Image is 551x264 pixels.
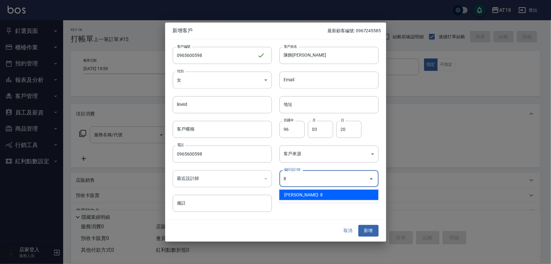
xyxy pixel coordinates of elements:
label: 電話 [177,143,184,147]
label: 日 [341,118,344,123]
label: 民國年 [284,118,294,123]
label: 月 [312,118,315,123]
div: 女 [173,71,272,89]
label: 客戶姓名 [284,44,297,49]
span: 新增客戶 [173,28,328,34]
button: Close [366,174,376,184]
button: 新增 [358,225,379,237]
label: 性別 [177,69,184,73]
button: 取消 [338,225,358,237]
label: 偏好設計師 [284,167,300,172]
label: 客戶編號 [177,44,190,49]
p: 最新顧客編號: 0967245585 [327,28,381,34]
li: [PERSON_NAME]- 8 [279,190,379,200]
